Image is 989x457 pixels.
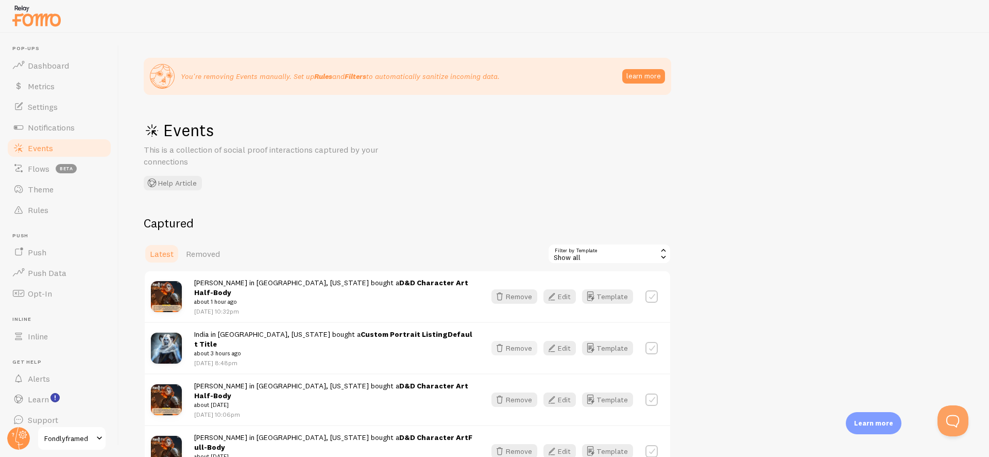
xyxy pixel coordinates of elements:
[180,243,226,264] a: Removed
[6,368,112,389] a: Alerts
[582,393,633,407] button: Template
[194,278,468,297] strong: Half-Body
[28,205,48,215] span: Rules
[28,415,58,425] span: Support
[28,373,50,384] span: Alerts
[543,289,582,304] a: Edit
[543,393,576,407] button: Edit
[194,410,473,419] p: [DATE] 10:06pm
[194,278,473,307] span: [PERSON_NAME] in [GEOGRAPHIC_DATA], [US_STATE] bought a
[28,102,58,112] span: Settings
[28,331,48,341] span: Inline
[6,326,112,347] a: Inline
[44,432,93,445] span: Fondlyframed
[6,76,112,96] a: Metrics
[194,330,472,349] strong: Default Title
[50,393,60,402] svg: <p>Watch New Feature Tutorials!</p>
[6,263,112,283] a: Push Data
[194,307,473,316] p: [DATE] 10:32pm
[543,341,582,355] a: Edit
[150,249,174,259] span: Latest
[6,179,112,200] a: Theme
[194,330,473,358] span: India in [GEOGRAPHIC_DATA], [US_STATE] bought a
[582,341,633,355] button: Template
[28,288,52,299] span: Opt-In
[6,389,112,410] a: Learn
[144,215,671,231] h2: Captured
[186,249,220,259] span: Removed
[12,233,112,239] span: Push
[194,358,473,367] p: [DATE] 8:48pm
[12,359,112,366] span: Get Help
[151,281,182,312] img: First_Timer_FF_eef16fef-b6b9-48c6-b3c0-a2a8012b779c.webp
[28,143,53,153] span: Events
[28,60,69,71] span: Dashboard
[194,381,468,400] strong: Half-Body
[144,243,180,264] a: Latest
[361,330,448,339] a: Custom Portrait Listing
[194,349,473,358] small: about 3 hours ago
[11,3,62,29] img: fomo-relay-logo-orange.svg
[399,278,468,287] a: D&D Character Art
[194,433,472,452] strong: Full-Body
[28,184,54,194] span: Theme
[399,381,468,390] a: D&D Character Art
[543,289,576,304] button: Edit
[582,289,633,304] button: Template
[151,333,182,364] img: FF_Sample_15.webp
[6,55,112,76] a: Dashboard
[28,164,49,174] span: Flows
[28,122,75,133] span: Notifications
[144,144,391,168] p: This is a collection of social proof interactions captured by your connections
[6,117,112,138] a: Notifications
[6,138,112,158] a: Events
[194,381,473,410] span: [PERSON_NAME] in [GEOGRAPHIC_DATA], [US_STATE] bought a
[12,316,112,323] span: Inline
[491,393,537,407] button: Remove
[548,243,671,264] div: Show all
[12,45,112,52] span: Pop-ups
[6,158,112,179] a: Flows beta
[6,242,112,263] a: Push
[399,433,468,442] a: D&D Character Art
[491,289,537,304] button: Remove
[194,297,473,306] small: about 1 hour ago
[144,120,453,141] h1: Events
[314,72,332,81] strong: Rules
[854,418,893,428] p: Learn more
[6,283,112,304] a: Opt-In
[6,410,112,430] a: Support
[846,412,901,434] div: Learn more
[6,96,112,117] a: Settings
[144,176,202,190] button: Help Article
[6,200,112,220] a: Rules
[151,384,182,415] img: First_Timer_FF_eef16fef-b6b9-48c6-b3c0-a2a8012b779c.webp
[56,164,77,173] span: beta
[491,341,537,355] button: Remove
[345,72,366,81] strong: Filters
[28,81,55,91] span: Metrics
[543,393,582,407] a: Edit
[622,69,665,84] button: learn more
[181,71,500,81] p: You're removing Events manually. Set up and to automatically sanitize incoming data.
[28,268,66,278] span: Push Data
[37,426,107,451] a: Fondlyframed
[28,247,46,257] span: Push
[937,405,968,436] iframe: Help Scout Beacon - Open
[194,400,473,410] small: about [DATE]
[28,394,49,404] span: Learn
[543,341,576,355] button: Edit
